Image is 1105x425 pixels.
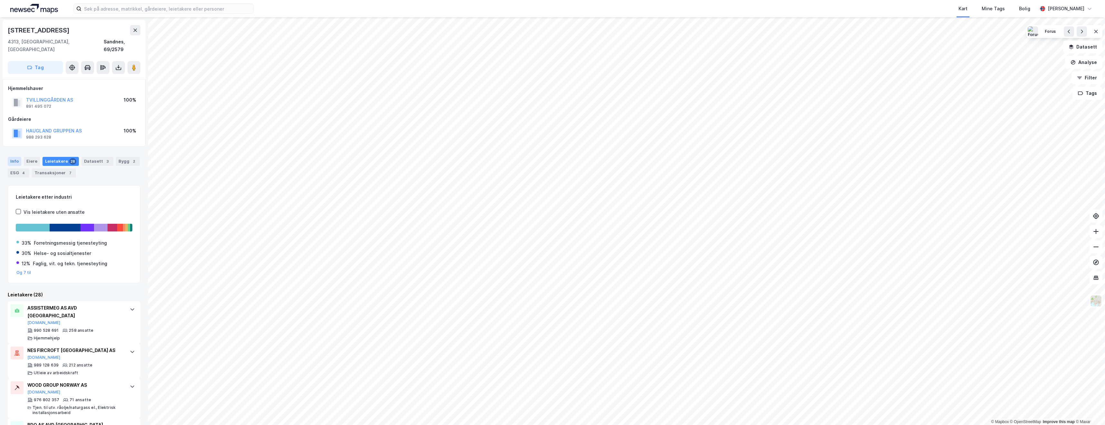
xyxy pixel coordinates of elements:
[1072,87,1102,100] button: Tags
[34,328,59,333] div: 990 528 691
[27,347,123,354] div: NES FIRCROFT [GEOGRAPHIC_DATA] AS
[1028,26,1038,37] img: Forus
[116,157,140,166] div: Bygg
[10,4,58,14] img: logo.a4113a55bc3d86da70a041830d287a7e.svg
[1065,56,1102,69] button: Analyse
[34,397,59,402] div: 976 802 357
[67,170,73,176] div: 7
[26,104,51,109] div: 891 495 072
[8,157,21,166] div: Info
[20,170,27,176] div: 4
[8,85,140,92] div: Hjemmelshaver
[959,5,968,13] div: Kart
[104,158,111,165] div: 3
[8,25,71,35] div: [STREET_ADDRESS]
[24,208,85,216] div: Vis leietakere uten ansatte
[131,158,137,165] div: 2
[1010,420,1041,424] a: OpenStreetMap
[104,38,140,53] div: Sandnes, 69/2579
[8,38,104,53] div: 4313, [GEOGRAPHIC_DATA], [GEOGRAPHIC_DATA]
[1043,420,1075,424] a: Improve this map
[33,405,123,415] div: Tjen. til utv. råolje/naturgass el., Elektrisk installasjonsarbeid
[34,239,107,247] div: Forretningsmessig tjenesteyting
[42,157,79,166] div: Leietakere
[70,397,91,402] div: 71 ansatte
[1090,295,1102,307] img: Z
[27,390,61,395] button: [DOMAIN_NAME]
[69,158,76,165] div: 28
[1041,26,1060,37] button: Forus
[34,370,78,375] div: Utleie av arbeidskraft
[34,249,91,257] div: Helse- og sosialtjenester
[1072,71,1102,84] button: Filter
[27,381,123,389] div: WOOD GROUP NORWAY AS
[24,157,40,166] div: Eiere
[8,115,140,123] div: Gårdeiere
[32,168,76,177] div: Transaksjoner
[982,5,1005,13] div: Mine Tags
[991,420,1009,424] a: Mapbox
[69,328,93,333] div: 258 ansatte
[16,193,132,201] div: Leietakere etter industri
[1063,41,1102,53] button: Datasett
[81,157,113,166] div: Datasett
[8,61,63,74] button: Tag
[8,168,29,177] div: ESG
[34,363,59,368] div: 989 128 639
[27,320,61,325] button: [DOMAIN_NAME]
[27,355,61,360] button: [DOMAIN_NAME]
[27,304,123,320] div: ASSISTERMEG AS AVD [GEOGRAPHIC_DATA]
[81,4,253,14] input: Søk på adresse, matrikkel, gårdeiere, leietakere eller personer
[22,260,30,267] div: 12%
[22,239,31,247] div: 33%
[33,260,107,267] div: Faglig, vit. og tekn. tjenesteyting
[124,96,136,104] div: 100%
[1045,29,1056,34] div: Forus
[1073,394,1105,425] div: Kontrollprogram for chat
[124,127,136,135] div: 100%
[22,249,31,257] div: 30%
[16,270,31,275] button: Og 7 til
[34,336,60,341] div: Hjemmehjelp
[1048,5,1084,13] div: [PERSON_NAME]
[69,363,92,368] div: 212 ansatte
[1073,394,1105,425] iframe: Chat Widget
[26,135,51,140] div: 988 293 628
[8,291,140,299] div: Leietakere (28)
[1019,5,1030,13] div: Bolig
